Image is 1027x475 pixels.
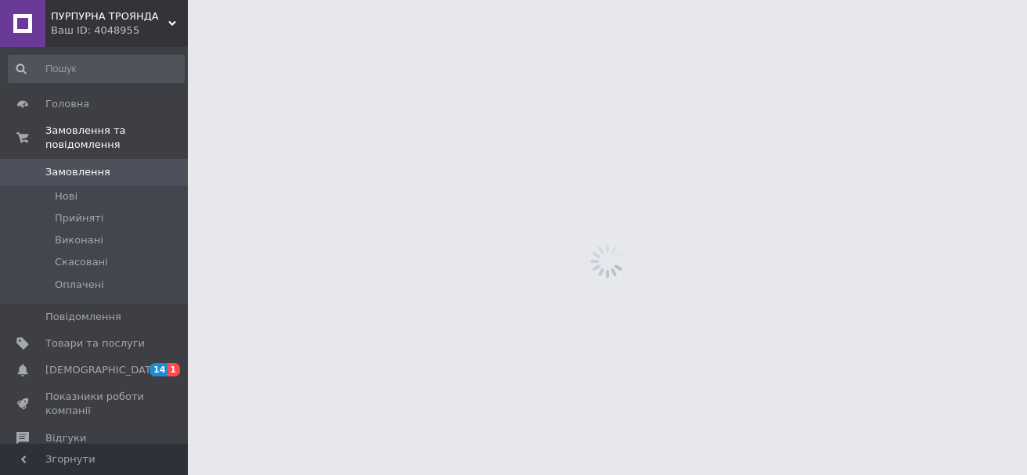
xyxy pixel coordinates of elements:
[45,363,161,377] span: [DEMOGRAPHIC_DATA]
[45,390,145,418] span: Показники роботи компанії
[45,165,110,179] span: Замовлення
[45,336,145,351] span: Товари та послуги
[150,363,168,376] span: 14
[51,23,188,38] div: Ваш ID: 4048955
[55,211,103,225] span: Прийняті
[586,240,629,282] img: spinner_grey-bg-hcd09dd2d8f1a785e3413b09b97f8118e7.gif
[55,189,77,203] span: Нові
[45,431,86,445] span: Відгуки
[45,310,121,324] span: Повідомлення
[55,255,108,269] span: Скасовані
[55,278,104,292] span: Оплачені
[168,363,180,376] span: 1
[8,55,185,83] input: Пошук
[45,124,188,152] span: Замовлення та повідомлення
[45,97,89,111] span: Головна
[51,9,168,23] span: ПУРПУРНА ТРОЯНДА
[55,233,103,247] span: Виконані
